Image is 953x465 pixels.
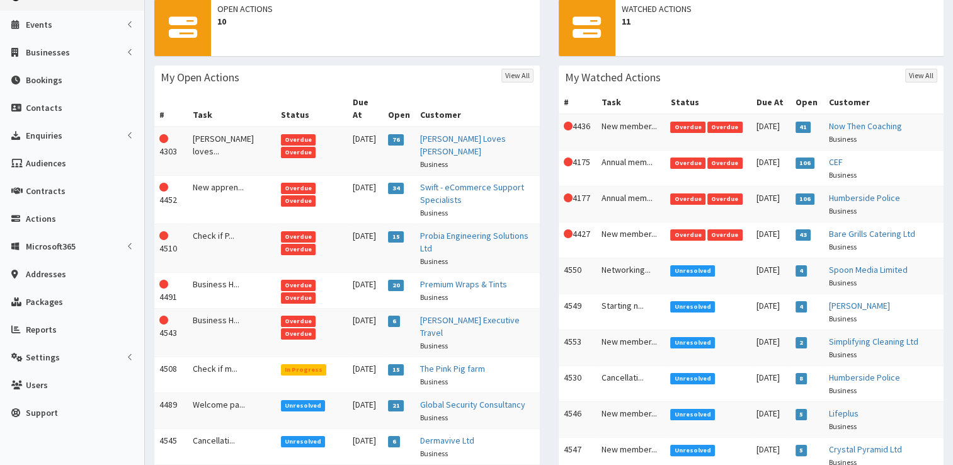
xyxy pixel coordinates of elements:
span: Overdue [281,328,316,340]
i: This Action is overdue! [159,183,168,192]
td: 4530 [559,365,597,401]
td: 4508 [154,357,187,393]
a: Spoon Media Limited [829,264,908,275]
span: Overdue [281,231,316,243]
span: Overdue [281,292,316,304]
span: Overdue [670,122,705,133]
td: [PERSON_NAME] loves... [187,127,275,176]
span: Unresolved [281,400,326,411]
a: Global Security Consultancy [420,399,525,410]
td: 4303 [154,127,187,176]
span: 5 [796,409,807,420]
a: Humberside Police [829,372,900,383]
span: 41 [796,122,811,133]
small: Business [420,256,448,266]
span: Businesses [26,47,70,58]
span: Overdue [281,147,316,158]
span: Unresolved [670,445,715,456]
span: 10 [217,15,534,28]
td: Networking... [596,258,665,294]
td: New member... [596,330,665,365]
small: Business [829,206,857,215]
td: New member... [596,401,665,437]
i: This Action is overdue! [159,134,168,143]
span: 6 [388,316,400,327]
th: Due At [751,91,790,114]
a: View All [501,69,534,83]
td: [DATE] [751,222,790,258]
td: 4546 [559,401,597,437]
span: Overdue [707,158,743,169]
i: This Action is overdue! [564,229,573,238]
small: Business [420,413,448,422]
span: Overdue [707,122,743,133]
th: Due At [348,91,384,127]
td: [DATE] [348,308,384,357]
span: Overdue [670,193,705,205]
td: [DATE] [751,330,790,365]
td: 4427 [559,222,597,258]
small: Business [420,449,448,458]
td: [DATE] [751,258,790,294]
span: 20 [388,280,404,291]
a: Humberside Police [829,192,900,204]
th: Customer [824,91,944,114]
i: This Action is overdue! [159,280,168,289]
a: Dermavive Ltd [420,435,474,446]
th: Open [383,91,415,127]
a: Lifeplus [829,408,859,419]
span: Unresolved [670,301,715,313]
small: Business [829,170,857,180]
a: View All [905,69,937,83]
span: Unresolved [670,409,715,420]
small: Business [420,159,448,169]
span: Packages [26,296,63,307]
td: [DATE] [751,150,790,186]
a: Bare Grills Catering Ltd [829,228,915,239]
th: Task [596,91,665,114]
small: Business [829,242,857,251]
span: 106 [796,193,815,205]
td: 4550 [559,258,597,294]
td: 4436 [559,114,597,151]
span: Unresolved [670,337,715,348]
td: 4491 [154,272,187,308]
span: Settings [26,352,60,363]
a: Crystal Pyramid Ltd [829,444,902,455]
td: 4175 [559,150,597,186]
span: Audiences [26,158,66,169]
a: Probia Engineering Solutions Ltd [420,230,528,254]
span: Contracts [26,185,66,197]
a: [PERSON_NAME] [829,300,890,311]
span: Unresolved [281,436,326,447]
td: [DATE] [751,294,790,330]
span: Overdue [707,229,743,241]
a: The Pink Pig farm [420,363,485,374]
th: # [559,91,597,114]
a: Simplifying Cleaning Ltd [829,336,918,347]
i: This Action is overdue! [159,316,168,324]
td: [DATE] [348,393,384,428]
span: Support [26,407,58,418]
h3: My Open Actions [161,72,239,83]
span: 6 [388,436,400,447]
span: Overdue [670,229,705,241]
span: 4 [796,301,807,313]
td: [DATE] [348,357,384,393]
span: 106 [796,158,815,169]
span: 4 [796,265,807,277]
small: Business [420,208,448,217]
td: Starting n... [596,294,665,330]
span: Overdue [707,193,743,205]
td: [DATE] [348,272,384,308]
small: Business [829,386,857,395]
span: Watched Actions [622,3,938,15]
small: Business [829,134,857,144]
a: [PERSON_NAME] Executive Travel [420,314,520,338]
td: [DATE] [751,401,790,437]
i: This Action is overdue! [564,158,573,166]
span: 11 [622,15,938,28]
td: [DATE] [751,114,790,151]
th: Open [790,91,824,114]
span: 2 [796,337,807,348]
